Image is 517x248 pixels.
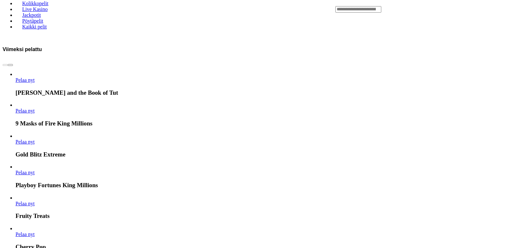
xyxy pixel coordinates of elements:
span: Pelaa nyt [16,77,35,83]
span: Kaikki pelit [20,24,49,29]
h3: Viimeksi pelattu [3,46,42,52]
a: Jackpotit [16,10,47,20]
span: Live Kasino [20,6,50,12]
span: Jackpotit [20,12,44,18]
article: John Hunter and the Book of Tut [16,71,514,96]
h3: [PERSON_NAME] and the Book of Tut [16,89,514,96]
article: Gold Blitz Extreme [16,133,514,158]
article: Fruity Treats [16,195,514,220]
a: Live Kasino [16,4,54,14]
span: Pelaa nyt [16,108,35,113]
span: Pelaa nyt [16,232,35,237]
a: Cherry Pop [16,232,35,237]
h3: Gold Blitz Extreme [16,151,514,158]
article: Playboy Fortunes King Millions [16,164,514,189]
a: Pöytäpelit [16,16,50,26]
span: Pelaa nyt [16,170,35,175]
a: John Hunter and the Book of Tut [16,77,35,83]
a: Fruity Treats [16,201,35,206]
a: Gold Blitz Extreme [16,139,35,145]
h3: 9 Masks of Fire King Millions [16,120,514,127]
input: Search [335,6,381,13]
a: Playboy Fortunes King Millions [16,170,35,175]
a: 9 Masks of Fire King Millions [16,108,35,113]
span: Kolikkopelit [20,1,51,6]
article: 9 Masks of Fire King Millions [16,102,514,127]
a: Kaikki pelit [16,22,54,31]
span: Pöytäpelit [20,18,46,24]
h3: Playboy Fortunes King Millions [16,182,514,189]
button: prev slide [3,64,8,66]
span: Pelaa nyt [16,201,35,206]
h3: Fruity Treats [16,212,514,220]
span: Pelaa nyt [16,139,35,145]
button: next slide [8,64,13,66]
